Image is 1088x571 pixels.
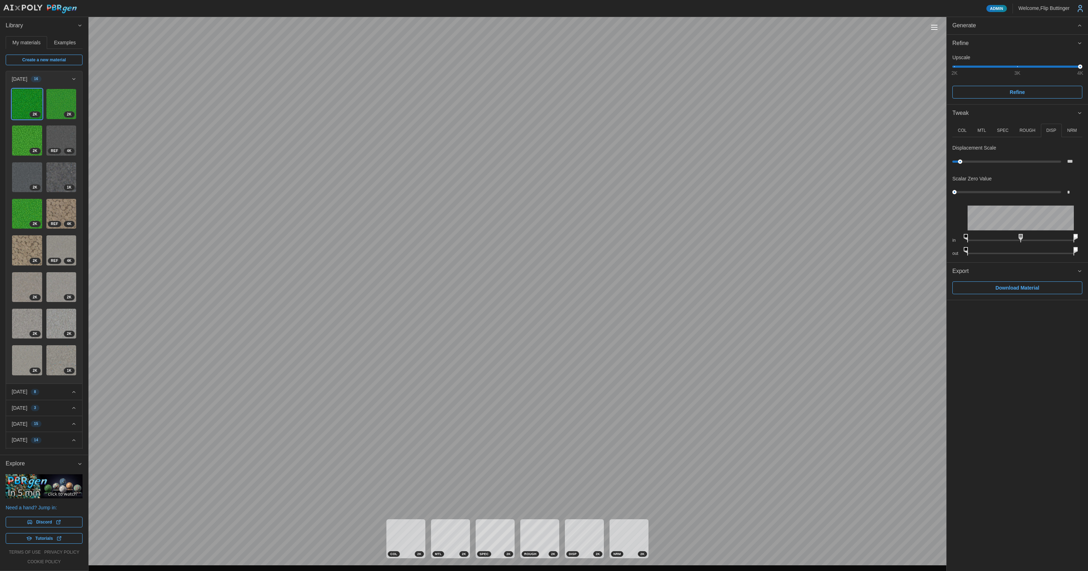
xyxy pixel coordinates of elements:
p: Welcome, Flip Buttinger [1019,5,1070,12]
img: dynVx547Re5pG9j4skuv [46,235,76,265]
span: Create a new material [22,55,66,65]
span: NRM [613,552,621,556]
p: NRM [1067,128,1077,134]
span: 2 K [67,112,72,117]
span: 2 K [551,552,555,556]
span: 2 K [33,258,37,264]
div: Tweak [947,122,1088,262]
p: MTL [977,128,986,134]
button: Generate [947,17,1088,34]
a: privacy policy [44,549,79,555]
span: 1 K [67,185,72,190]
button: Download Material [952,281,1082,294]
p: COL [958,128,967,134]
p: [DATE] [12,404,27,412]
span: 2 K [596,552,600,556]
a: yoveMHJhHiOC8sj6olSN2K [46,89,77,119]
span: 2 K [640,552,645,556]
button: [DATE]14 [6,432,82,448]
button: [DATE]3 [6,400,82,416]
span: Tutorials [35,533,53,543]
span: Explore [6,455,77,472]
span: 2 K [33,368,37,374]
p: Need a hand? Jump in: [6,504,83,511]
button: Refine [952,86,1082,99]
img: kIKwcbBQitk4gduVaFKK [12,309,42,339]
span: Discord [36,517,52,527]
span: 2 K [67,331,72,337]
img: 04QyqzGXkCG0qZ7W8nrx [46,309,76,339]
img: MujOtITkD3gRryerdJdu [12,125,42,156]
button: Export [947,263,1088,280]
p: Scalar Zero Value [952,175,992,182]
img: yoveMHJhHiOC8sj6olSN [46,89,76,119]
img: AIxPoly PBRgen [3,4,77,14]
img: kTy90mGmgqzYuix2D8ba [12,199,42,229]
a: D2mQqWy1jwjU46bOabdP2K [12,89,42,119]
span: 1 K [67,368,72,374]
div: [DATE]16 [6,87,82,384]
span: 4 K [67,221,72,227]
img: 1lVrNKu5ZjjTom45eeWY [46,125,76,156]
span: Export [952,263,1077,280]
a: 1lVrNKu5ZjjTom45eeWY4KREF [46,125,77,156]
a: wrVqLlg1lbVduYD5UFKh1K [46,345,77,376]
span: Download Material [996,282,1039,294]
a: Discord [6,517,83,527]
button: Refine [947,35,1088,52]
a: SPAxP1V5z1iPuFzW1bgB2K [12,272,42,303]
span: 2 K [417,552,421,556]
a: cookie policy [27,559,61,565]
img: K910bFHBOE4UJvC5Dj8z [46,199,76,229]
img: wrVqLlg1lbVduYD5UFKh [46,345,76,375]
p: SPEC [997,128,1009,134]
span: 4 K [67,148,72,154]
a: RvFRFoGilhkg4LHqNjP62K [12,235,42,266]
img: 5MgrzKnKoefrJVUtEze4 [12,162,42,192]
button: Tweak [947,105,1088,122]
button: [DATE]7 [6,448,82,464]
div: Refine [952,39,1077,48]
span: DISP [569,552,577,556]
span: My materials [12,40,40,45]
a: terms of use [9,549,41,555]
p: [DATE] [12,436,27,443]
span: Refine [1010,86,1025,98]
span: 14 [34,437,38,443]
p: [DATE] [12,420,27,427]
button: Toggle viewport controls [929,22,939,32]
span: 3 [34,405,36,411]
a: 04QyqzGXkCG0qZ7W8nrx2K [46,308,77,339]
a: dynVx547Re5pG9j4skuv4KREF [46,235,77,266]
span: 16 [34,76,38,82]
span: 15 [34,421,38,427]
span: 2 K [33,295,37,300]
img: PBRgen explained in 5 minutes [6,474,83,498]
span: 2 K [33,185,37,190]
a: 7UlrXpjzfDjiUgBdiqqh2K [46,272,77,303]
span: 2 K [33,112,37,117]
a: MujOtITkD3gRryerdJdu2K [12,125,42,156]
img: D2mQqWy1jwjU46bOabdP [12,89,42,119]
span: 4 K [67,258,72,264]
a: 5MgrzKnKoefrJVUtEze42K [12,162,42,193]
span: 2 K [33,221,37,227]
span: Examples [54,40,76,45]
a: Tutorials [6,533,83,544]
a: f1AQjwylG238Y1INkr2i1K [46,162,77,193]
p: in [952,237,962,243]
p: [DATE] [12,75,27,83]
span: 2 K [506,552,511,556]
span: Library [6,17,77,34]
p: ROUGH [1020,128,1036,134]
span: Generate [952,17,1077,34]
img: SPAxP1V5z1iPuFzW1bgB [12,272,42,302]
img: se0vHx8M1Yh4HtKhcX0D [12,345,42,375]
span: REF [51,258,58,264]
button: [DATE]15 [6,416,82,432]
span: 8 [34,389,36,395]
a: Create a new material [6,55,83,65]
span: Admin [990,5,1003,12]
button: [DATE]16 [6,71,82,87]
span: Tweak [952,105,1077,122]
